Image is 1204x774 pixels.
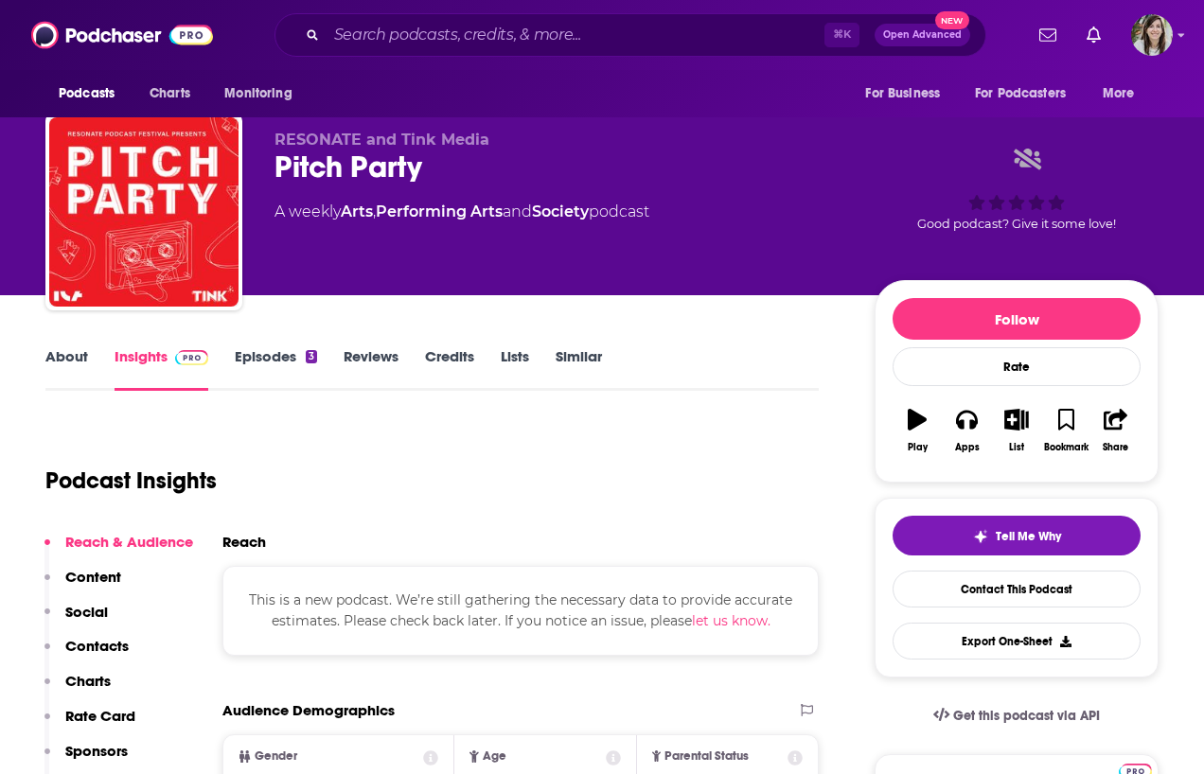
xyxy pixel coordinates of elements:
span: Monitoring [224,80,292,107]
button: Open AdvancedNew [875,24,970,46]
a: Show notifications dropdown [1079,19,1108,51]
span: Charts [150,80,190,107]
div: 3 [306,350,317,363]
span: , [373,202,376,220]
div: Rate [893,347,1141,386]
div: Good podcast? Give it some love! [875,131,1159,248]
button: Rate Card [44,707,135,742]
button: List [992,396,1041,465]
a: Charts [137,76,202,112]
button: Contacts [44,637,129,672]
button: Content [44,568,121,603]
button: Reach & Audience [44,533,193,568]
p: Social [65,603,108,621]
button: Follow [893,298,1141,340]
span: Gender [255,750,297,763]
button: Bookmark [1041,396,1090,465]
div: Play [908,442,928,453]
div: Search podcasts, credits, & more... [274,13,986,57]
a: Society [532,202,589,220]
a: Lists [501,347,529,391]
span: Age [483,750,506,763]
div: Share [1103,442,1128,453]
button: open menu [211,76,316,112]
p: Content [65,568,121,586]
img: Pitch Party [49,117,239,307]
a: Arts [341,202,373,220]
button: Show profile menu [1131,14,1173,56]
span: More [1103,80,1135,107]
p: Sponsors [65,742,128,760]
img: Podchaser Pro [175,350,208,365]
button: Share [1091,396,1141,465]
button: open menu [1089,76,1159,112]
span: Good podcast? Give it some love! [917,217,1116,231]
a: Reviews [344,347,398,391]
button: open menu [963,76,1093,112]
span: Parental Status [664,750,749,763]
button: Play [893,396,942,465]
span: Tell Me Why [996,529,1061,544]
a: InsightsPodchaser Pro [115,347,208,391]
span: Logged in as devinandrade [1131,14,1173,56]
span: Podcasts [59,80,115,107]
a: Contact This Podcast [893,571,1141,607]
span: This is a new podcast. We’re still gathering the necessary data to provide accurate estimates. Pl... [249,591,792,629]
button: let us know. [692,610,770,631]
p: Rate Card [65,707,135,725]
span: For Podcasters [975,80,1066,107]
div: Bookmark [1044,442,1089,453]
span: and [503,202,532,220]
input: Search podcasts, credits, & more... [327,20,824,50]
button: open menu [45,76,139,112]
h2: Reach [222,533,266,551]
a: Credits [425,347,474,391]
button: open menu [852,76,964,112]
button: Social [44,603,108,638]
h2: Audience Demographics [222,701,395,719]
img: tell me why sparkle [973,529,988,544]
a: Performing Arts [376,202,503,220]
span: Open Advanced [883,30,962,40]
button: Charts [44,672,111,707]
span: RESONATE and Tink Media [274,131,489,149]
a: Episodes3 [235,347,317,391]
a: Similar [556,347,602,391]
div: List [1009,442,1024,453]
span: ⌘ K [824,23,859,47]
a: Get this podcast via API [918,693,1115,739]
span: For Business [865,80,940,107]
img: Podchaser - Follow, Share and Rate Podcasts [31,17,213,53]
button: Export One-Sheet [893,623,1141,660]
span: Get this podcast via API [953,708,1100,724]
p: Contacts [65,637,129,655]
h1: Podcast Insights [45,466,217,495]
a: About [45,347,88,391]
div: Apps [955,442,980,453]
p: Reach & Audience [65,533,193,551]
button: Apps [942,396,991,465]
button: tell me why sparkleTell Me Why [893,516,1141,555]
a: Show notifications dropdown [1032,19,1064,51]
div: A weekly podcast [274,201,649,223]
p: Charts [65,672,111,690]
span: New [935,11,969,29]
img: User Profile [1131,14,1173,56]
